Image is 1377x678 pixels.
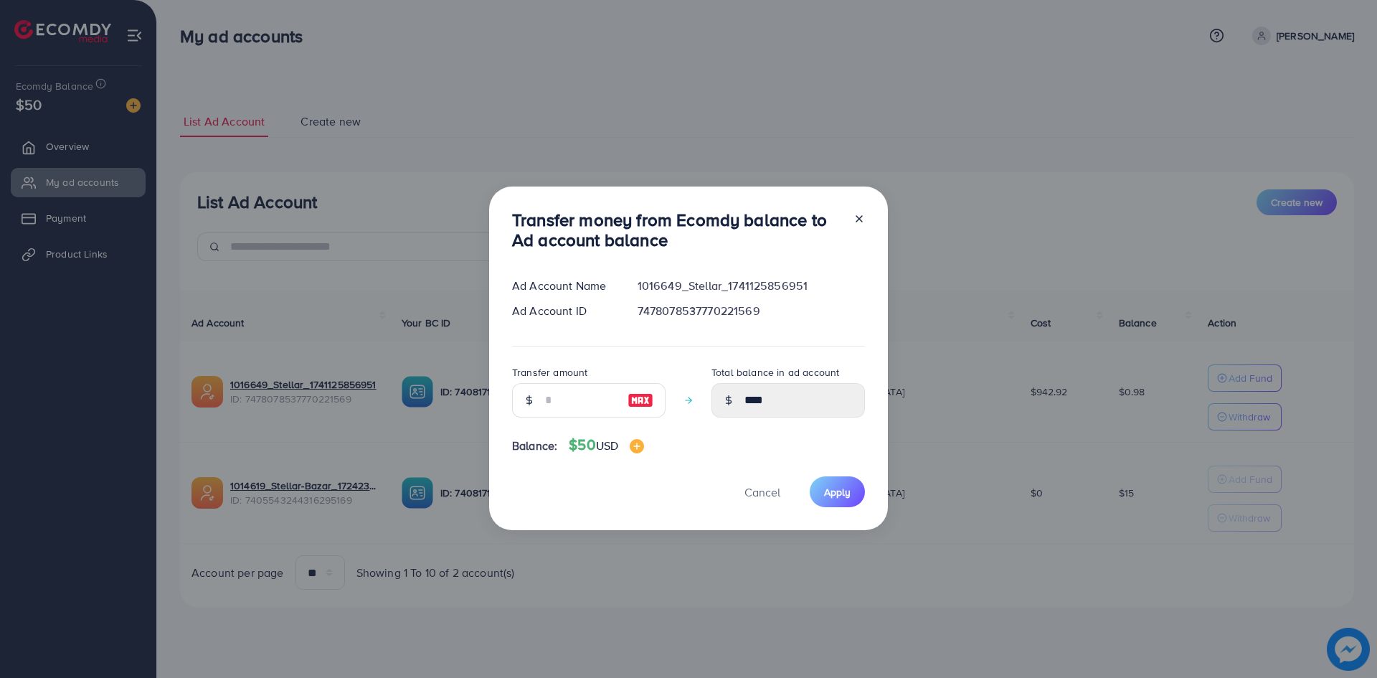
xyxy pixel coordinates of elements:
span: Cancel [744,484,780,500]
button: Apply [810,476,865,507]
div: 7478078537770221569 [626,303,876,319]
div: Ad Account ID [501,303,626,319]
label: Transfer amount [512,365,587,380]
span: USD [596,438,618,453]
label: Total balance in ad account [711,365,839,380]
h4: $50 [569,436,644,454]
button: Cancel [727,476,798,507]
span: Apply [824,485,851,499]
div: Ad Account Name [501,278,626,294]
img: image [630,439,644,453]
img: image [628,392,653,409]
div: 1016649_Stellar_1741125856951 [626,278,876,294]
span: Balance: [512,438,557,454]
h3: Transfer money from Ecomdy balance to Ad account balance [512,209,842,251]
